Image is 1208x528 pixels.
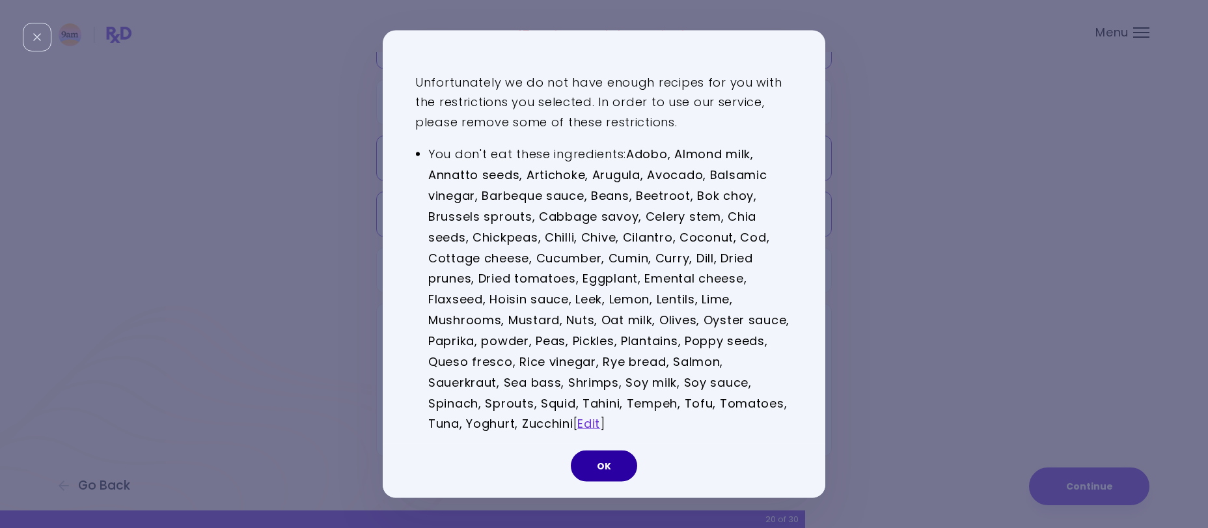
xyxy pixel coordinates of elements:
[577,415,600,432] a: Edit
[428,146,789,432] strong: Adobo, Almond milk, Annatto seeds, Artichoke, Arugula, Avocado, Balsamic vinegar, Barbeque sauce,...
[23,23,51,51] div: Close
[415,72,793,132] p: Unfortunately we do not have enough recipes for you with the restrictions you selected. In order ...
[428,144,793,434] li: You don't eat these ingredients: [ ]
[571,451,637,482] button: OK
